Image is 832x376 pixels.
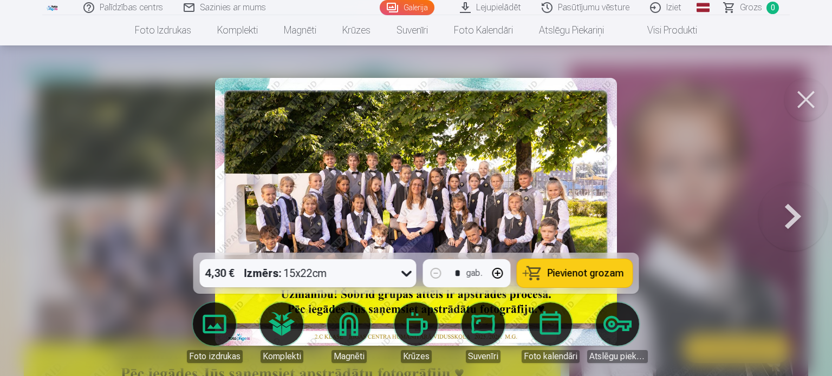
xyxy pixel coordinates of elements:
[318,302,379,363] a: Magnēti
[522,350,580,363] div: Foto kalendāri
[329,15,383,45] a: Krūzes
[184,302,245,363] a: Foto izdrukas
[548,268,624,278] span: Pievienot grozam
[47,4,58,11] img: /fa1
[466,350,500,363] div: Suvenīri
[517,259,633,287] button: Pievienot grozam
[200,259,240,287] div: 4,30 €
[766,2,779,14] span: 0
[187,350,243,363] div: Foto izdrukas
[587,302,648,363] a: Atslēgu piekariņi
[251,302,312,363] a: Komplekti
[244,266,282,281] strong: Izmērs :
[401,350,432,363] div: Krūzes
[386,302,446,363] a: Krūzes
[261,350,303,363] div: Komplekti
[271,15,329,45] a: Magnēti
[740,1,762,14] span: Grozs
[204,15,271,45] a: Komplekti
[122,15,204,45] a: Foto izdrukas
[453,302,513,363] a: Suvenīri
[587,350,648,363] div: Atslēgu piekariņi
[331,350,367,363] div: Magnēti
[441,15,526,45] a: Foto kalendāri
[526,15,617,45] a: Atslēgu piekariņi
[244,259,327,287] div: 15x22cm
[466,267,483,280] div: gab.
[383,15,441,45] a: Suvenīri
[520,302,581,363] a: Foto kalendāri
[617,15,710,45] a: Visi produkti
